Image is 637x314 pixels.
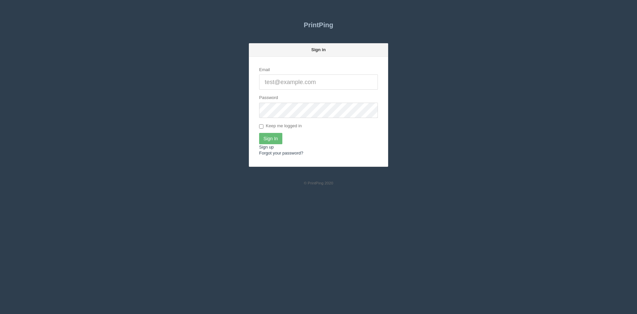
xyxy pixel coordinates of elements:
strong: Sign in [311,47,325,52]
label: Keep me logged in [259,123,302,130]
small: © PrintPing 2020 [304,181,333,185]
a: PrintPing [249,17,388,33]
label: Email [259,67,270,73]
input: test@example.com [259,74,378,90]
input: Sign In [259,133,282,144]
input: Keep me logged in [259,124,263,129]
label: Password [259,95,278,101]
a: Sign up [259,145,274,150]
a: Forgot your password? [259,151,303,156]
